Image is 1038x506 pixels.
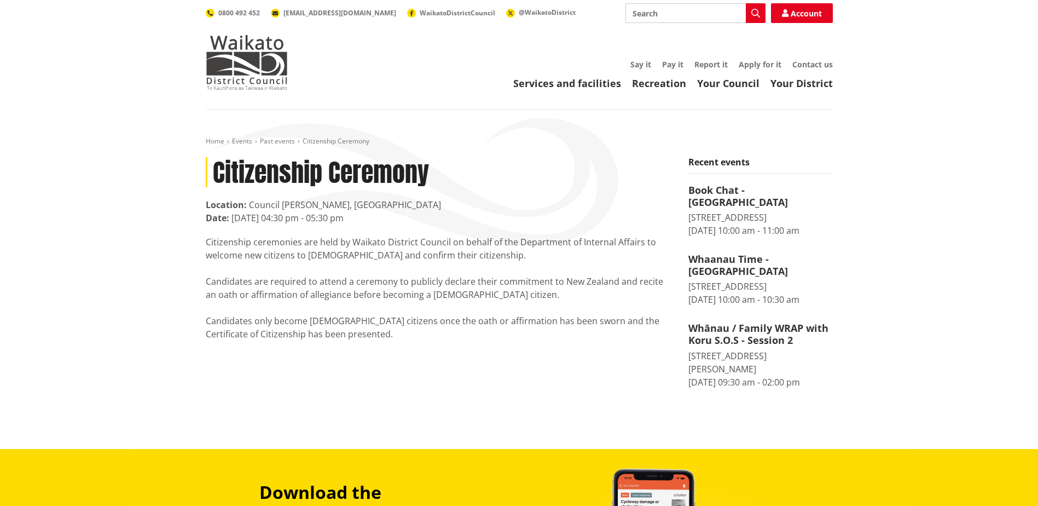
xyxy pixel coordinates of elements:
[206,35,288,90] img: Waikato District Council - Te Kaunihera aa Takiwaa o Waikato
[206,137,833,146] nav: breadcrumb
[206,235,672,341] div: Citizenship ceremonies are held by Waikato District Council on behalf of the Department of Intern...
[694,59,728,70] a: Report it
[662,59,683,70] a: Pay it
[407,8,495,18] a: WaikatoDistrictCouncil
[688,323,833,388] a: Whānau / Family WRAP with Koru S.O.S - Session 2 [STREET_ADDRESS][PERSON_NAME] [DATE] 09:30 am - ...
[771,3,833,23] a: Account
[513,77,621,90] a: Services and facilities
[519,8,576,17] span: @WaikatoDistrict
[688,225,799,237] time: [DATE] 10:00 am - 11:00 am
[420,8,495,18] span: WaikatoDistrictCouncil
[271,8,396,18] a: [EMAIL_ADDRESS][DOMAIN_NAME]
[260,136,295,146] a: Past events
[506,8,576,17] a: @WaikatoDistrict
[231,212,344,224] time: [DATE] 04:30 pm - 05:30 pm
[792,59,833,70] a: Contact us
[283,8,396,18] span: [EMAIL_ADDRESS][DOMAIN_NAME]
[688,323,833,346] h4: Whānau / Family WRAP with Koru S.O.S - Session 2
[206,212,229,224] strong: Date:
[206,199,247,211] strong: Location:
[688,254,833,277] h4: Whaanau Time - [GEOGRAPHIC_DATA]
[232,136,252,146] a: Events
[206,136,224,146] a: Home
[688,185,833,237] a: Book Chat - [GEOGRAPHIC_DATA] [STREET_ADDRESS] [DATE] 10:00 am - 11:00 am
[688,185,833,208] h4: Book Chat - [GEOGRAPHIC_DATA]
[625,3,766,23] input: Search input
[303,136,369,146] span: Citizenship Ceremony
[688,280,833,293] div: [STREET_ADDRESS]
[697,77,759,90] a: Your Council
[249,199,441,211] span: Council [PERSON_NAME], [GEOGRAPHIC_DATA]
[218,8,260,18] span: 0800 492 452
[632,77,686,90] a: Recreation
[688,211,833,224] div: [STREET_ADDRESS]
[688,254,833,306] a: Whaanau Time - [GEOGRAPHIC_DATA] [STREET_ADDRESS] [DATE] 10:00 am - 10:30 am
[770,77,833,90] a: Your District
[688,349,833,376] div: [STREET_ADDRESS][PERSON_NAME]
[206,8,260,18] a: 0800 492 452
[739,59,781,70] a: Apply for it
[206,157,672,187] h1: Citizenship Ceremony
[688,157,833,174] h5: Recent events
[688,294,799,306] time: [DATE] 10:00 am - 10:30 am
[688,376,800,388] time: [DATE] 09:30 am - 02:00 pm
[630,59,651,70] a: Say it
